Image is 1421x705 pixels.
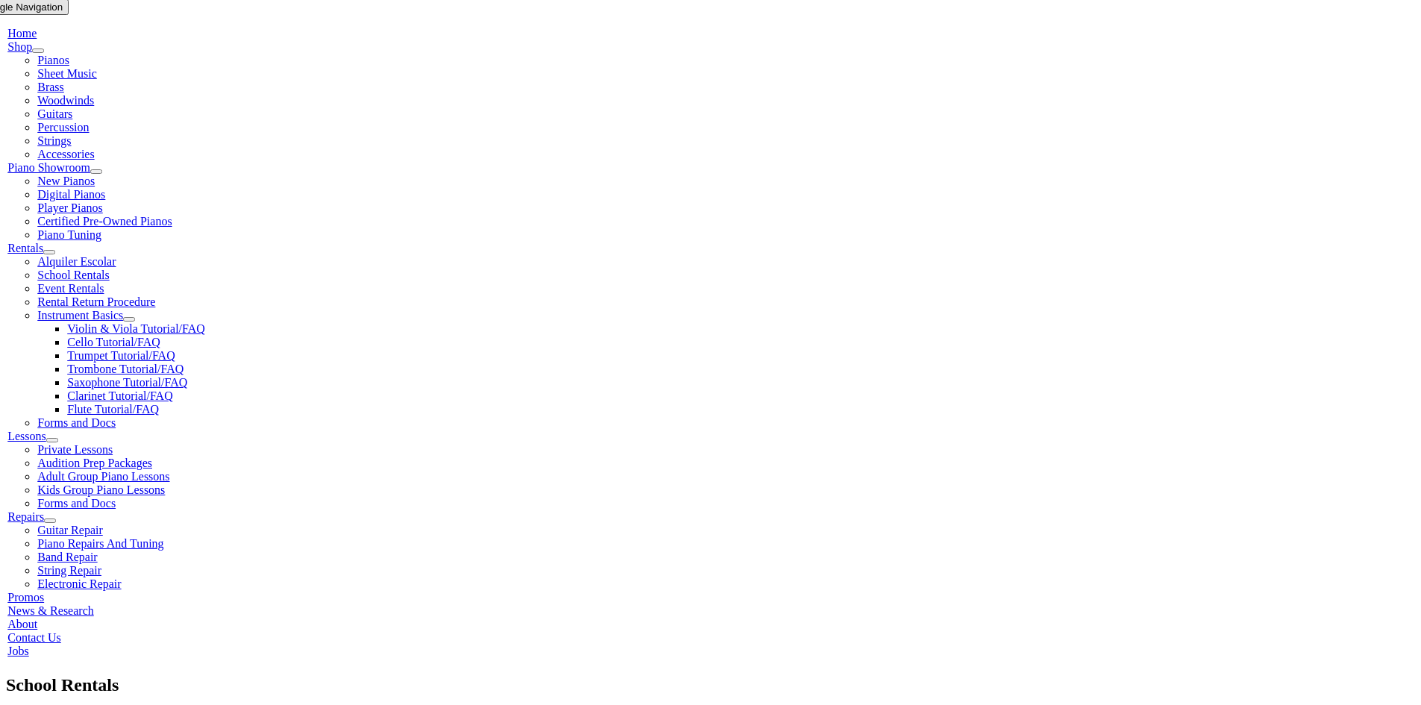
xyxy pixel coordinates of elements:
[37,228,101,241] a: Piano Tuning
[37,537,163,550] a: Piano Repairs And Tuning
[37,295,155,308] a: Rental Return Procedure
[37,54,69,66] a: Pianos
[37,457,152,469] a: Audition Prep Packages
[37,269,109,281] a: School Rentals
[37,148,94,160] a: Accessories
[37,497,116,510] a: Forms and Docs
[67,389,173,402] a: Clarinet Tutorial/FAQ
[37,551,97,563] a: Band Repair
[7,27,37,40] a: Home
[6,673,1415,698] section: Page Title Bar
[37,215,172,228] a: Certified Pre-Owned Pianos
[37,577,121,590] a: Electronic Repair
[37,524,103,536] a: Guitar Repair
[67,336,160,348] a: Cello Tutorial/FAQ
[37,483,165,496] a: Kids Group Piano Lessons
[37,67,97,80] a: Sheet Music
[6,673,1415,698] h1: School Rentals
[43,250,55,254] button: Open submenu of Rentals
[67,322,205,335] a: Violin & Viola Tutorial/FAQ
[7,618,37,630] a: About
[67,363,183,375] a: Trombone Tutorial/FAQ
[37,134,71,147] a: Strings
[7,242,43,254] a: Rentals
[37,121,89,134] a: Percussion
[7,510,44,523] a: Repairs
[37,309,123,322] a: Instrument Basics
[37,564,101,577] a: String Repair
[32,48,44,53] button: Open submenu of Shop
[37,255,116,268] a: Alquiler Escolar
[37,81,64,93] a: Brass
[37,201,103,214] a: Player Pianos
[37,416,116,429] a: Forms and Docs
[7,40,32,53] a: Shop
[37,188,105,201] a: Digital Pianos
[37,107,72,120] a: Guitars
[44,518,56,523] button: Open submenu of Repairs
[37,470,169,483] a: Adult Group Piano Lessons
[67,349,175,362] a: Trumpet Tutorial/FAQ
[7,645,28,657] a: Jobs
[37,282,104,295] a: Event Rentals
[7,430,46,442] a: Lessons
[37,443,113,456] a: Private Lessons
[67,403,159,416] a: Flute Tutorial/FAQ
[37,175,95,187] a: New Pianos
[67,376,187,389] a: Saxophone Tutorial/FAQ
[37,94,94,107] a: Woodwinds
[7,604,94,617] a: News & Research
[46,438,58,442] button: Open submenu of Lessons
[7,591,44,604] a: Promos
[7,161,90,174] a: Piano Showroom
[7,631,61,644] a: Contact Us
[123,317,135,322] button: Open submenu of Instrument Basics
